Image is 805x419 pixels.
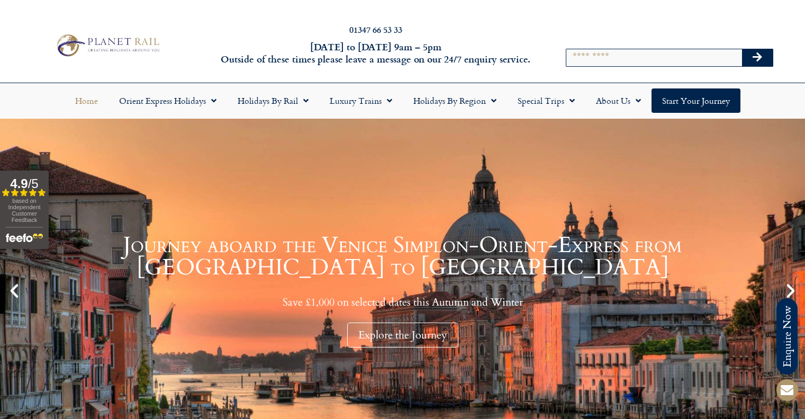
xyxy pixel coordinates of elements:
[507,88,585,113] a: Special Trips
[5,282,23,300] div: Previous slide
[52,32,162,59] img: Planet Rail Train Holidays Logo
[782,282,800,300] div: Next slide
[742,49,773,66] button: Search
[26,296,779,309] p: Save £1,000 on selected dates this Autumn and Winter
[319,88,403,113] a: Luxury Trains
[403,88,507,113] a: Holidays by Region
[349,23,402,35] a: 01347 66 53 33
[5,88,800,113] nav: Menu
[108,88,227,113] a: Orient Express Holidays
[218,41,534,66] h6: [DATE] to [DATE] 9am – 5pm Outside of these times please leave a message on our 24/7 enquiry serv...
[227,88,319,113] a: Holidays by Rail
[26,234,779,279] h1: Journey aboard the Venice Simplon-Orient-Express from [GEOGRAPHIC_DATA] to [GEOGRAPHIC_DATA]
[585,88,652,113] a: About Us
[65,88,108,113] a: Home
[652,88,740,113] a: Start your Journey
[347,323,458,347] div: Explore the Journey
